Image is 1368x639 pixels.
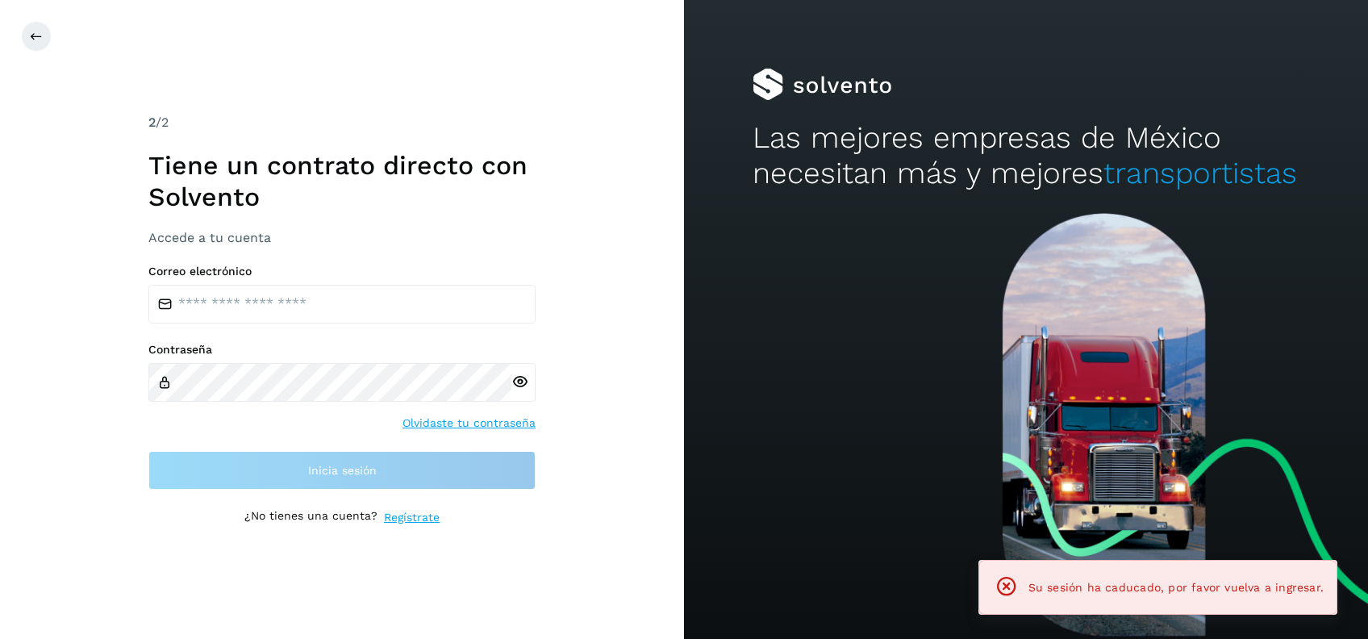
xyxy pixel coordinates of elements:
span: Su sesión ha caducado, por favor vuelva a ingresar. [1028,581,1324,594]
a: Olvidaste tu contraseña [402,415,536,432]
span: 2 [148,115,156,130]
div: /2 [148,113,536,132]
span: Inicia sesión [308,465,377,476]
h1: Tiene un contrato directo con Solvento [148,150,536,212]
a: Regístrate [384,509,440,526]
span: transportistas [1103,156,1297,190]
h2: Las mejores empresas de México necesitan más y mejores [753,120,1299,192]
label: Correo electrónico [148,265,536,278]
button: Inicia sesión [148,451,536,490]
label: Contraseña [148,343,536,357]
p: ¿No tienes una cuenta? [244,509,377,526]
h3: Accede a tu cuenta [148,230,536,245]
